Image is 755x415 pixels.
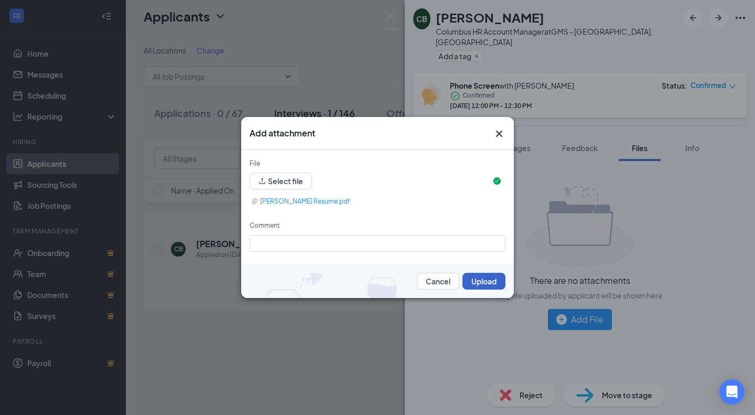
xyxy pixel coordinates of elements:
span: upload Select file [250,178,312,186]
label: File [250,159,260,167]
label: Comment [250,221,280,229]
button: Close [493,127,505,140]
input: Comment [250,235,505,252]
span: upload [258,177,266,185]
a: [PERSON_NAME] Resume.pdf [252,195,499,208]
button: Upload [462,273,505,290]
button: upload Select file [250,173,312,189]
div: Open Intercom Messenger [719,379,745,405]
h3: Add attachment [250,127,315,139]
button: Cancel [417,273,459,290]
svg: Cross [493,127,505,140]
